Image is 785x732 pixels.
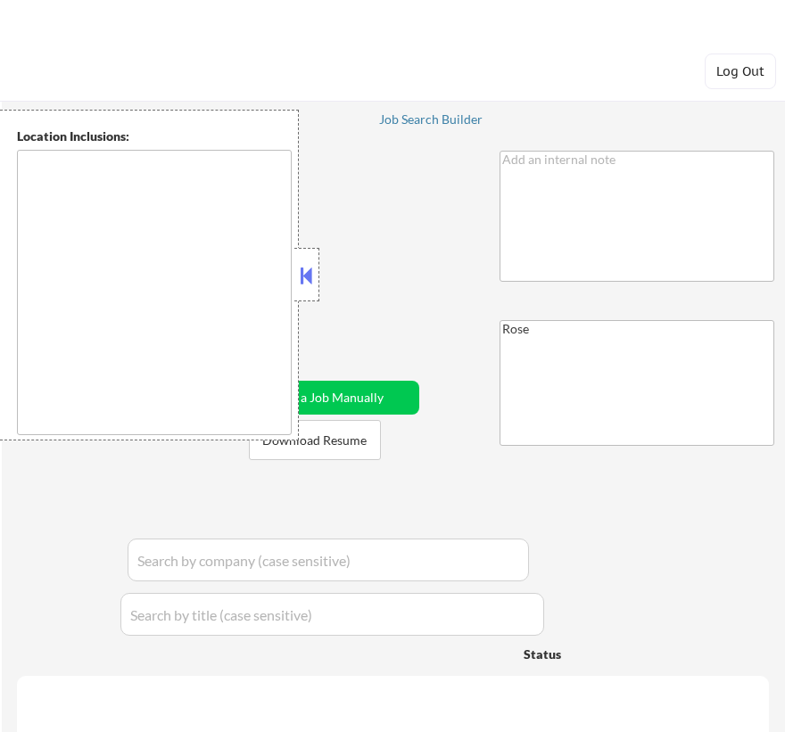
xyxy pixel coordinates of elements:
div: Location Inclusions: [17,127,292,145]
button: Add a Job Manually [239,381,419,415]
input: Search by company (case sensitive) [128,539,529,581]
input: Search by title (case sensitive) [120,593,544,636]
div: Status [524,637,655,670]
button: Log Out [705,53,776,89]
div: Job Search Builder [379,113,483,126]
